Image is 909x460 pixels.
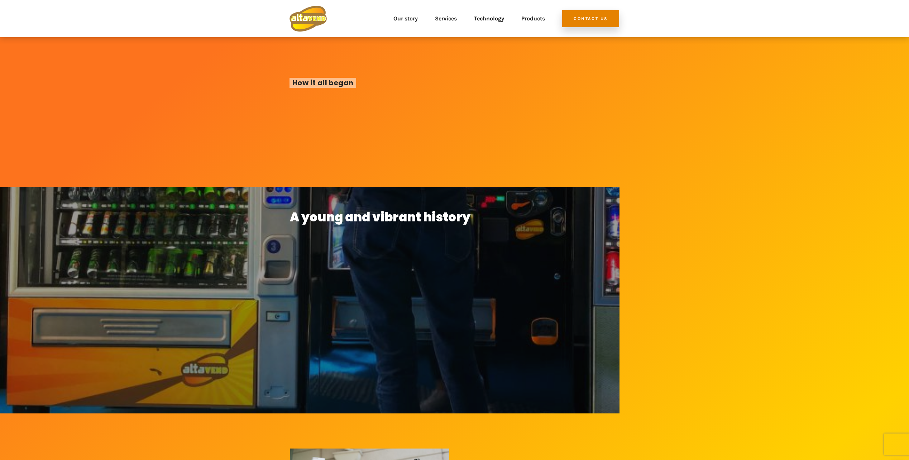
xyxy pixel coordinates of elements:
span: How it all began [290,78,356,88]
a: Technology [474,6,504,32]
a: Services [435,6,457,32]
a: Products [521,6,545,32]
nav: Top Menu [335,6,545,32]
strong: A young and vibrant history [290,209,470,226]
a: Our story [393,6,418,32]
a: Contact Us [562,10,619,27]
